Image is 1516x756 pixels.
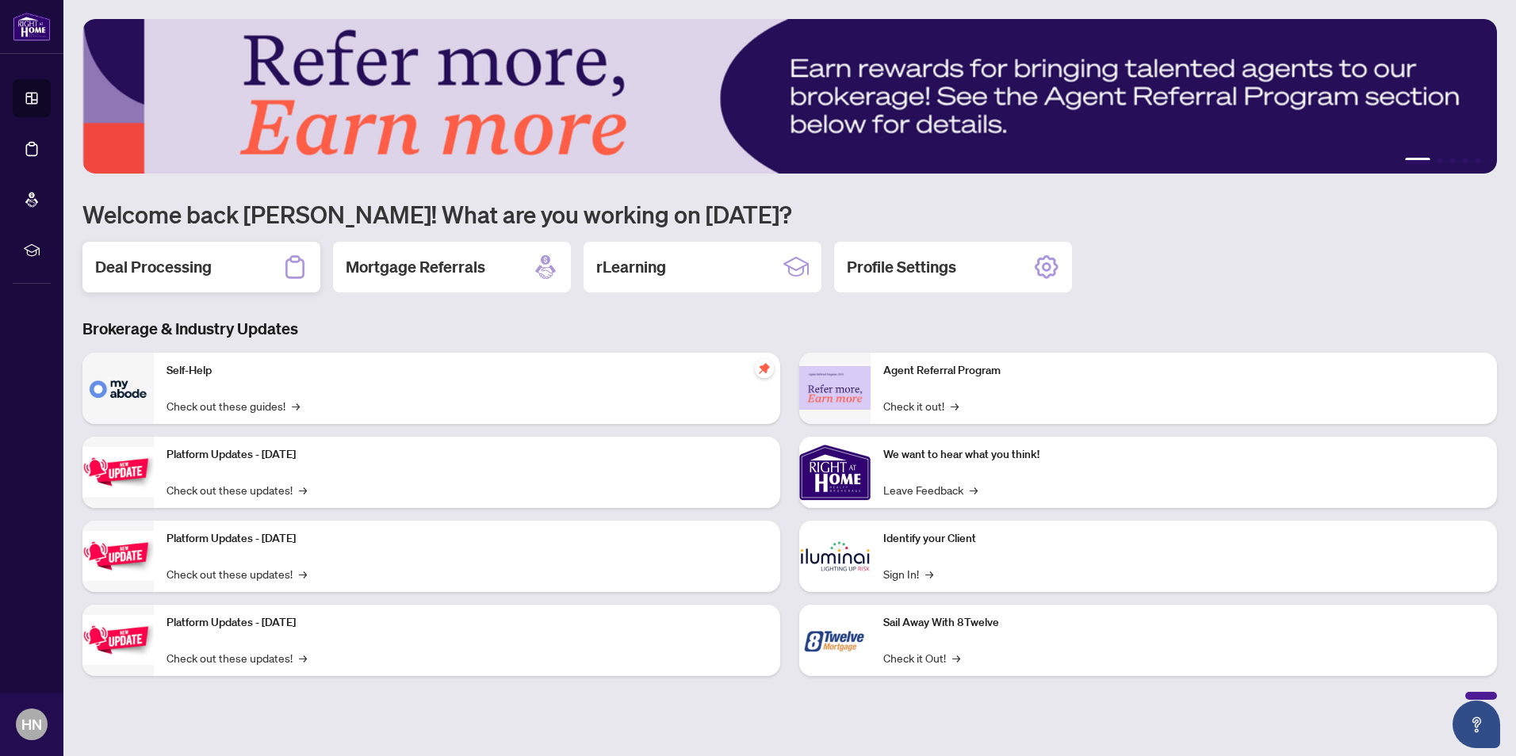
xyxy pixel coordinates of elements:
p: We want to hear what you think! [883,446,1484,464]
button: 2 [1437,158,1443,164]
h1: Welcome back [PERSON_NAME]! What are you working on [DATE]? [82,199,1497,229]
a: Check out these updates!→ [167,565,307,582]
a: Check out these updates!→ [167,481,307,498]
a: Check it out!→ [883,397,959,414]
span: → [925,565,933,582]
span: → [952,649,960,666]
button: 5 [1475,158,1481,164]
a: Leave Feedback→ [883,481,978,498]
a: Check it Out!→ [883,649,960,666]
p: Platform Updates - [DATE] [167,446,768,464]
h2: Profile Settings [847,256,956,278]
span: → [292,397,300,414]
h2: Deal Processing [95,256,212,278]
span: → [970,481,978,498]
img: Identify your Client [799,521,871,592]
span: HN [21,713,42,735]
h3: Brokerage & Industry Updates [82,318,1497,340]
a: Sign In!→ [883,565,933,582]
img: Sail Away With 8Twelve [799,605,871,676]
a: Check out these updates!→ [167,649,307,666]
span: → [299,649,307,666]
p: Identify your Client [883,530,1484,548]
span: pushpin [755,359,774,378]
p: Platform Updates - [DATE] [167,530,768,548]
p: Platform Updates - [DATE] [167,614,768,632]
a: Check out these guides!→ [167,397,300,414]
img: Platform Updates - July 8, 2025 [82,531,154,581]
h2: Mortgage Referrals [346,256,485,278]
button: Open asap [1453,701,1500,748]
p: Agent Referral Program [883,362,1484,380]
img: Slide 0 [82,19,1497,174]
button: 3 [1449,158,1456,164]
img: Platform Updates - July 21, 2025 [82,447,154,497]
img: logo [13,12,51,41]
button: 1 [1405,158,1430,164]
span: → [951,397,959,414]
img: We want to hear what you think! [799,437,871,508]
span: → [299,481,307,498]
p: Self-Help [167,362,768,380]
span: → [299,565,307,582]
p: Sail Away With 8Twelve [883,614,1484,632]
img: Self-Help [82,353,154,424]
h2: rLearning [596,256,666,278]
button: 4 [1462,158,1468,164]
img: Agent Referral Program [799,366,871,410]
img: Platform Updates - June 23, 2025 [82,615,154,665]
